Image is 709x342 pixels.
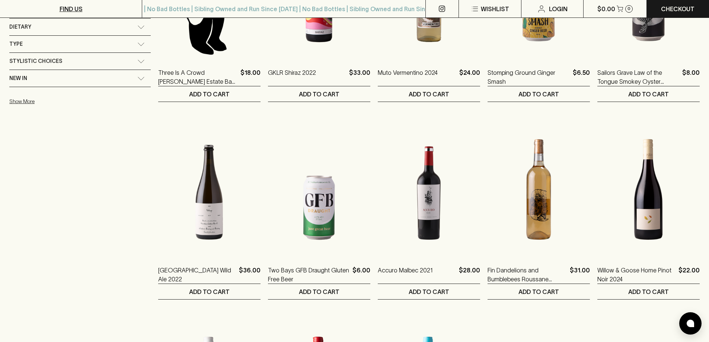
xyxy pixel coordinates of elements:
span: New In [9,74,27,83]
a: Accuro Malbec 2021 [378,266,433,284]
img: Accuro Malbec 2021 [378,124,480,255]
p: ADD TO CART [518,287,559,296]
p: $22.00 [678,266,700,284]
p: ADD TO CART [189,90,230,99]
p: Wishlist [481,4,509,13]
img: Two Bays GFB Draught Gluten Free Beer [268,124,370,255]
div: Type [9,36,151,52]
a: Fin Dandelions and Bumblebees Roussane Sauvignon Blanc 2023 [488,266,567,284]
p: $28.00 [459,266,480,284]
button: ADD TO CART [158,284,261,299]
a: Stomping Ground Ginger Smash [488,68,570,86]
span: Dietary [9,22,31,32]
p: $18.00 [240,68,261,86]
p: ADD TO CART [299,287,339,296]
span: Type [9,39,23,49]
p: ADD TO CART [628,287,669,296]
p: ADD TO CART [518,90,559,99]
button: ADD TO CART [378,284,480,299]
p: $36.00 [239,266,261,284]
button: ADD TO CART [378,86,480,102]
p: $24.00 [459,68,480,86]
p: ADD TO CART [299,90,339,99]
p: ADD TO CART [409,287,449,296]
p: 0 [627,7,630,11]
button: ADD TO CART [488,86,590,102]
button: ADD TO CART [268,86,370,102]
a: Willow & Goose Home Pinot Noir 2024 [597,266,676,284]
button: ADD TO CART [597,86,700,102]
p: ADD TO CART [189,287,230,296]
div: New In [9,70,151,87]
p: $6.00 [352,266,370,284]
a: Two Bays GFB Draught Gluten Free Beer [268,266,349,284]
p: $8.00 [682,68,700,86]
img: Wildflower Village Wild Ale 2022 [158,124,261,255]
a: Muto Vermentino 2024 [378,68,438,86]
p: $31.00 [570,266,590,284]
img: Fin Dandelions and Bumblebees Roussane Sauvignon Blanc 2023 [488,124,590,255]
p: ADD TO CART [409,90,449,99]
p: $6.50 [573,68,590,86]
div: Stylistic Choices [9,53,151,70]
button: Show More [9,94,107,109]
button: ADD TO CART [488,284,590,299]
p: FIND US [60,4,83,13]
p: Login [549,4,568,13]
p: $0.00 [597,4,615,13]
img: Willow & Goose Home Pinot Noir 2024 [597,124,700,255]
a: GKLR Shiraz 2022 [268,68,316,86]
img: bubble-icon [687,320,694,327]
div: Dietary [9,19,151,35]
span: Stylistic Choices [9,57,62,66]
button: ADD TO CART [597,284,700,299]
a: Three Is A Crowd [PERSON_NAME] Estate Bag O Wine Shiraz 1500ml [158,68,237,86]
button: ADD TO CART [268,284,370,299]
button: ADD TO CART [158,86,261,102]
a: [GEOGRAPHIC_DATA] Wild Ale 2022 [158,266,236,284]
p: ADD TO CART [628,90,669,99]
p: $33.00 [349,68,370,86]
p: Checkout [661,4,694,13]
a: Sailors Grave Law of the Tongue Smokey Oyster [PERSON_NAME] [597,68,679,86]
